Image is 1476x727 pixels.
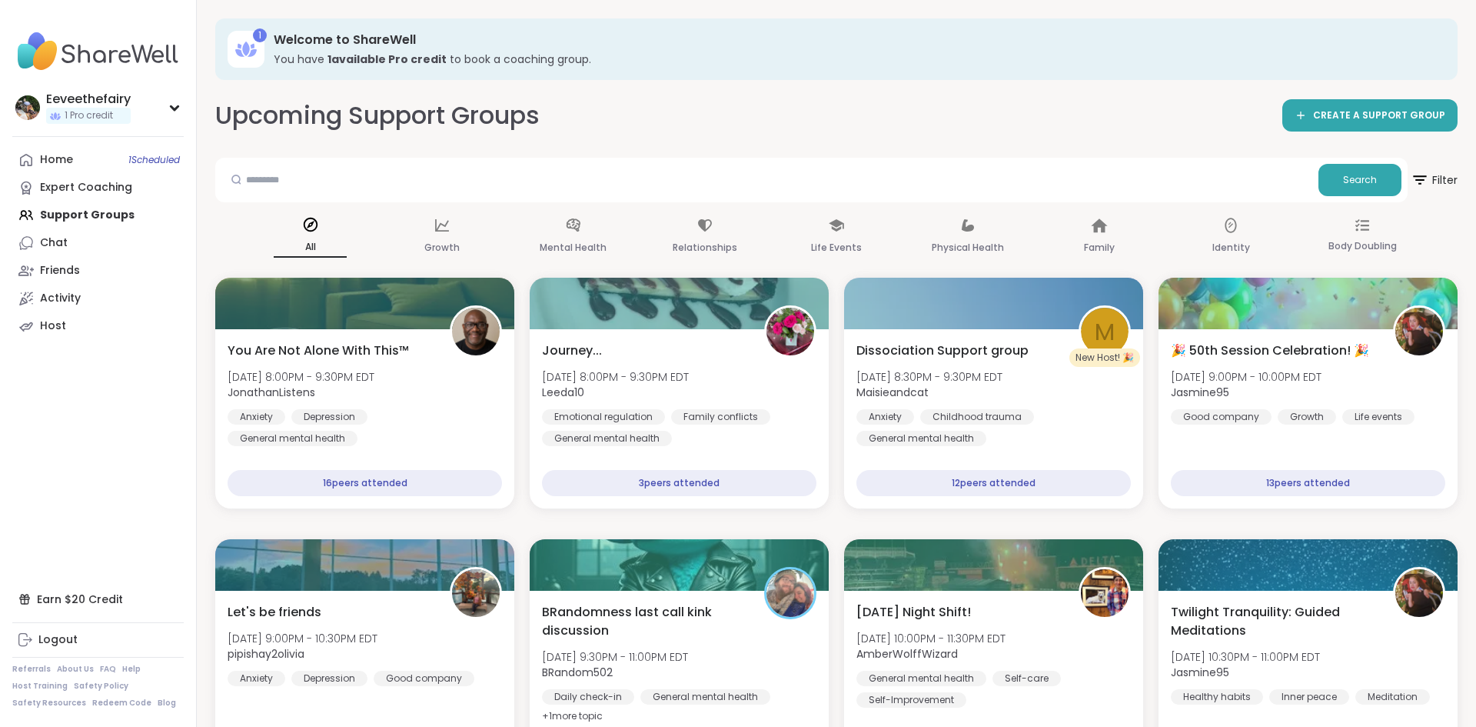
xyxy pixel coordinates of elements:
a: Safety Resources [12,698,86,709]
div: General mental health [542,431,672,446]
a: Help [122,664,141,675]
div: 3 peers attended [542,470,816,496]
div: Eeveethefairy [46,91,131,108]
b: Leeda10 [542,385,584,400]
b: 1 available Pro credit [327,52,447,67]
div: Growth [1278,409,1336,425]
div: Logout [38,632,78,648]
div: Home [40,152,73,168]
img: AmberWolffWizard [1081,569,1129,617]
div: Friends [40,263,80,278]
div: Life events [1342,409,1414,425]
div: Chat [40,235,68,251]
div: Family conflicts [671,409,770,425]
div: Self-care [992,671,1061,686]
span: [DATE] Night Shift! [856,603,971,622]
h3: Welcome to ShareWell [274,32,1436,48]
div: 16 peers attended [228,470,502,496]
span: You Are Not Alone With This™ [228,342,409,360]
div: Daily check-in [542,689,634,705]
p: Relationships [673,238,737,257]
div: Good company [1171,409,1272,425]
b: AmberWolffWizard [856,646,958,662]
p: Family [1084,238,1115,257]
span: Filter [1411,162,1458,198]
div: General mental health [856,431,986,446]
a: About Us [57,664,94,675]
img: BRandom502 [766,569,814,617]
h2: Upcoming Support Groups [215,98,540,133]
span: [DATE] 9:00PM - 10:00PM EDT [1171,369,1321,385]
p: Identity [1212,238,1250,257]
div: New Host! 🎉 [1069,348,1140,367]
img: ShareWell Nav Logo [12,25,184,78]
a: Friends [12,257,184,285]
div: Anxiety [228,409,285,425]
span: 🎉 50th Session Celebration! 🎉 [1171,342,1369,360]
a: Home1Scheduled [12,146,184,174]
a: FAQ [100,664,116,675]
p: Growth [424,238,460,257]
a: Expert Coaching [12,174,184,202]
span: [DATE] 8:00PM - 9:30PM EDT [542,369,689,385]
div: Depression [291,671,367,686]
span: [DATE] 8:00PM - 9:30PM EDT [228,369,374,385]
span: CREATE A SUPPORT GROUP [1313,109,1445,122]
div: Depression [291,409,367,425]
a: Chat [12,229,184,257]
span: 1 Scheduled [128,154,180,166]
p: Physical Health [932,238,1004,257]
b: JonathanListens [228,385,315,400]
a: Referrals [12,664,51,675]
div: General mental health [856,671,986,686]
div: Self-Improvement [856,692,966,708]
img: Jasmine95 [1395,569,1443,617]
a: Activity [12,285,184,312]
b: Jasmine95 [1171,385,1229,400]
p: Mental Health [540,238,607,257]
div: 1 [253,28,267,42]
div: 13 peers attended [1171,470,1445,496]
b: pipishay2olivia [228,646,304,662]
button: Filter [1411,158,1458,202]
span: M [1095,314,1115,350]
div: Anxiety [856,409,914,425]
div: 12 peers attended [856,470,1131,496]
p: All [274,238,347,258]
div: Inner peace [1269,689,1349,705]
img: Leeda10 [766,308,814,355]
img: Jasmine95 [1395,308,1443,355]
div: Earn $20 Credit [12,585,184,613]
span: [DATE] 8:30PM - 9:30PM EDT [856,369,1002,385]
h3: You have to book a coaching group. [274,52,1436,67]
img: Eeveethefairy [15,95,40,120]
span: 1 Pro credit [65,109,113,122]
b: Maisieandcat [856,385,929,400]
div: Meditation [1355,689,1430,705]
img: pipishay2olivia [452,569,500,617]
div: Emotional regulation [542,409,665,425]
span: Twilight Tranquility: Guided Meditations [1171,603,1376,640]
span: [DATE] 9:30PM - 11:00PM EDT [542,649,688,665]
div: Activity [40,291,81,306]
div: Healthy habits [1171,689,1263,705]
a: Logout [12,626,184,654]
div: Good company [374,671,474,686]
a: Host [12,312,184,340]
span: [DATE] 9:00PM - 10:30PM EDT [228,631,377,646]
span: [DATE] 10:30PM - 11:00PM EDT [1171,649,1320,665]
a: Safety Policy [74,681,128,692]
a: Redeem Code [92,698,151,709]
span: Let's be friends [228,603,321,622]
p: Body Doubling [1328,237,1397,255]
img: JonathanListens [452,308,500,355]
p: Life Events [811,238,862,257]
span: Dissociation Support group [856,342,1029,360]
span: BRandomness last call kink discussion [542,603,747,640]
a: Host Training [12,681,68,692]
div: General mental health [640,689,770,705]
div: Anxiety [228,671,285,686]
button: Search [1318,164,1401,196]
a: CREATE A SUPPORT GROUP [1282,99,1458,132]
span: Search [1343,173,1377,187]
